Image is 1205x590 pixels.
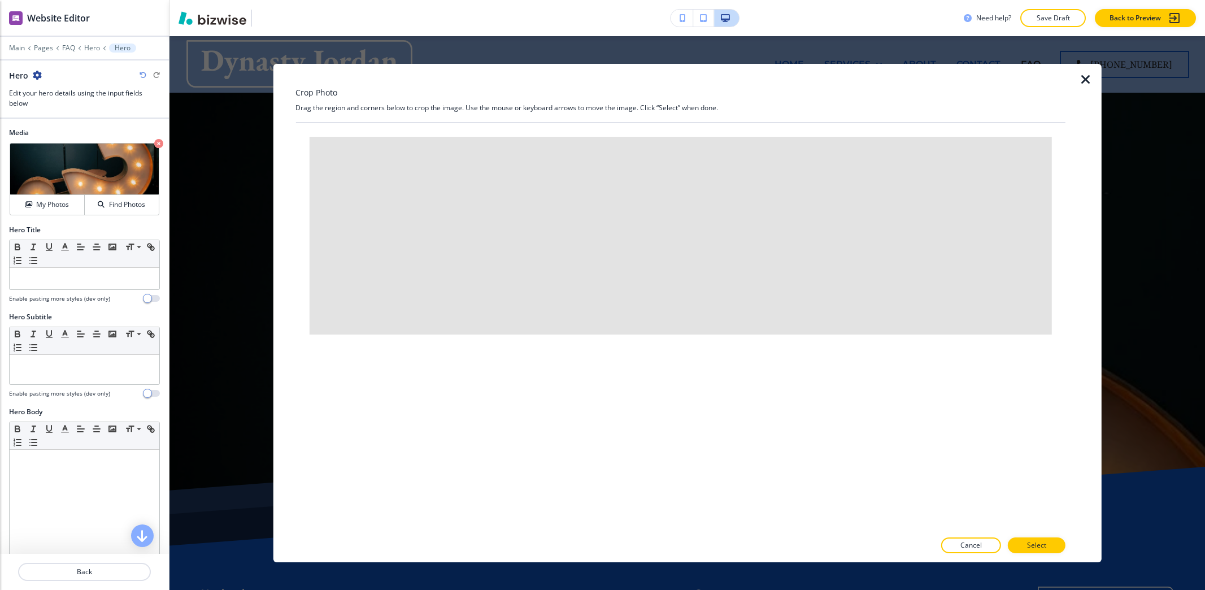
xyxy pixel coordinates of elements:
h2: Hero [9,70,28,81]
h4: Drag the region and corners below to crop the image. Use the mouse or keyboard arrows to move the... [295,103,1065,113]
p: Back to Preview [1110,13,1161,23]
h2: Media [9,128,160,138]
button: Save Draft [1020,9,1086,27]
div: My PhotosFind Photos [9,142,160,216]
h2: Hero Body [9,407,42,417]
button: Back to Preview [1095,9,1196,27]
button: Cancel [941,537,1001,553]
button: Hero [109,44,136,53]
p: Hero [115,44,130,52]
img: editor icon [9,11,23,25]
h4: Find Photos [109,199,145,210]
button: Pages [34,44,53,52]
p: Select [1027,540,1046,550]
h3: Edit your hero details using the input fields below [9,88,160,109]
h3: Crop Photo [295,86,337,98]
button: Main [9,44,25,52]
h4: Enable pasting more styles (dev only) [9,389,110,398]
p: Save Draft [1035,13,1071,23]
button: FAQ [62,44,75,52]
h2: Hero Title [9,225,41,235]
button: Select [1008,537,1065,553]
img: Bizwise Logo [179,11,246,25]
h3: Need help? [976,13,1011,23]
h4: Enable pasting more styles (dev only) [9,294,110,303]
button: Hero [84,44,100,52]
p: Cancel [960,540,982,550]
button: Find Photos [85,195,159,215]
h2: Hero Subtitle [9,312,52,322]
button: Back [18,563,151,581]
h2: Website Editor [27,11,90,25]
img: Your Logo [256,15,287,21]
p: Back [19,567,150,577]
h4: My Photos [36,199,69,210]
button: My Photos [10,195,85,215]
